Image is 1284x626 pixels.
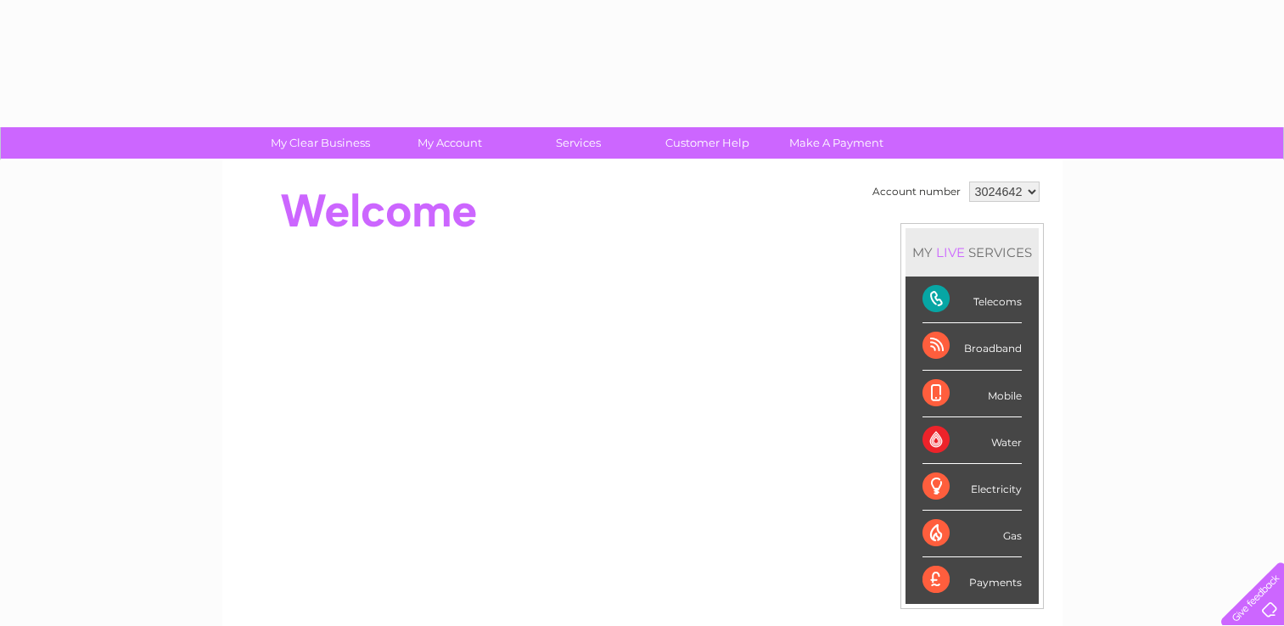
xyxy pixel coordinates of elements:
[508,127,648,159] a: Services
[868,177,965,206] td: Account number
[906,228,1039,277] div: MY SERVICES
[379,127,519,159] a: My Account
[922,464,1022,511] div: Electricity
[922,277,1022,323] div: Telecoms
[922,557,1022,603] div: Payments
[922,323,1022,370] div: Broadband
[922,417,1022,464] div: Water
[766,127,906,159] a: Make A Payment
[637,127,777,159] a: Customer Help
[922,371,1022,417] div: Mobile
[250,127,390,159] a: My Clear Business
[922,511,1022,557] div: Gas
[933,244,968,260] div: LIVE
